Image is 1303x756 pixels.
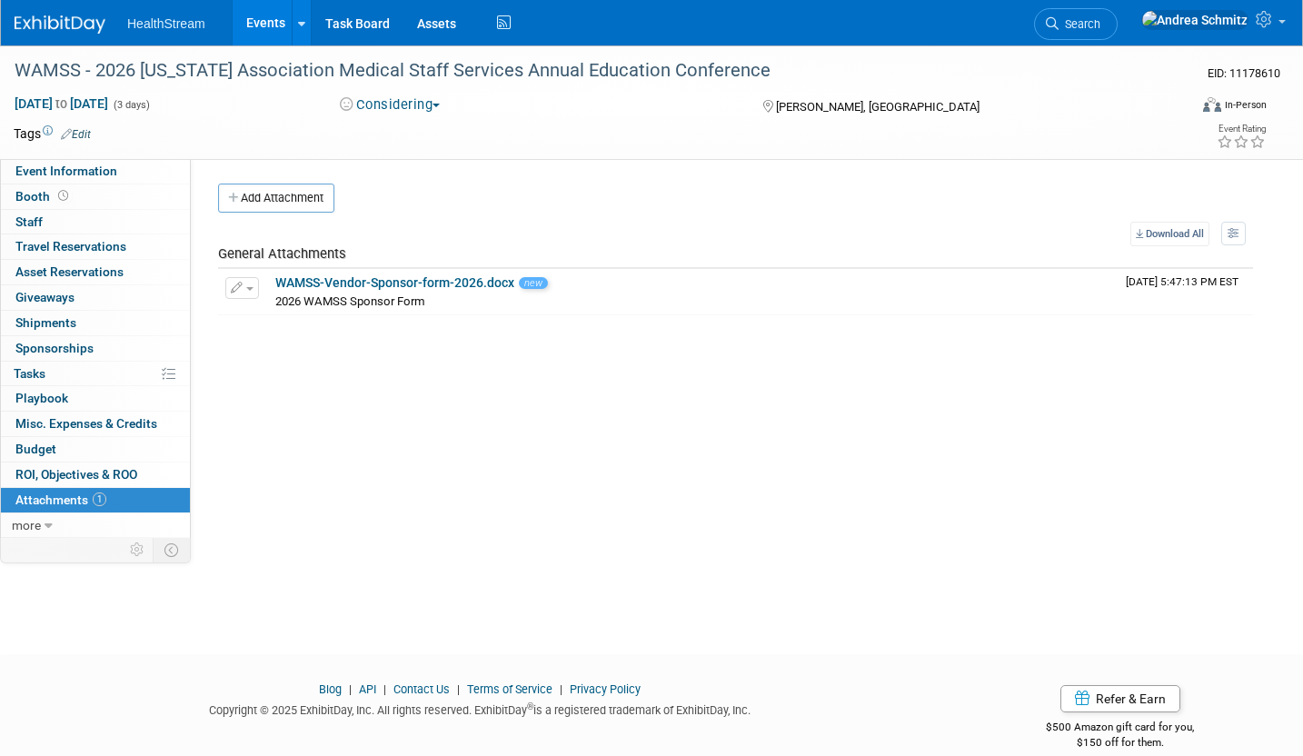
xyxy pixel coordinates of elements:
span: [PERSON_NAME], [GEOGRAPHIC_DATA] [776,100,980,114]
div: $500 Amazon gift card for you, [974,708,1267,750]
a: Privacy Policy [570,682,641,696]
a: Staff [1,210,190,234]
sup: ® [527,701,533,711]
span: | [379,682,391,696]
span: Attachments [15,492,106,507]
td: Tags [14,124,91,143]
a: Contact Us [393,682,450,696]
img: Andrea Schmitz [1141,10,1248,30]
span: Tasks [14,366,45,381]
span: | [453,682,464,696]
a: Giveaways [1,285,190,310]
span: | [344,682,356,696]
button: Considering [333,95,447,114]
span: Misc. Expenses & Credits [15,416,157,431]
div: Event Format [1080,94,1267,122]
span: Event Information [15,164,117,178]
div: $150 off for them. [974,735,1267,751]
span: Travel Reservations [15,239,126,254]
a: Misc. Expenses & Credits [1,412,190,436]
span: Search [1059,17,1100,31]
span: Event ID: 11178610 [1208,66,1280,80]
a: Refer & Earn [1060,685,1180,712]
span: Playbook [15,391,68,405]
div: Copyright © 2025 ExhibitDay, Inc. All rights reserved. ExhibitDay is a registered trademark of Ex... [14,698,947,719]
a: Search [1034,8,1118,40]
span: Staff [15,214,43,229]
a: Download All [1130,222,1209,246]
a: Event Information [1,159,190,184]
span: more [12,518,41,532]
a: Shipments [1,311,190,335]
span: 1 [93,492,106,506]
span: [DATE] [DATE] [14,95,109,112]
a: Budget [1,437,190,462]
a: Terms of Service [467,682,552,696]
span: to [53,96,70,111]
td: Toggle Event Tabs [154,538,191,562]
a: Blog [319,682,342,696]
a: ROI, Objectives & ROO [1,463,190,487]
a: Edit [61,128,91,141]
span: Booth [15,189,72,204]
img: Format-Inperson.png [1203,97,1221,112]
a: Playbook [1,386,190,411]
span: Asset Reservations [15,264,124,279]
span: new [519,277,548,289]
span: 2026 WAMSS Sponsor Form [275,294,425,308]
div: WAMSS - 2026 [US_STATE] Association Medical Staff Services Annual Education Conference [8,55,1160,87]
a: Tasks [1,362,190,386]
img: ExhibitDay [15,15,105,34]
a: API [359,682,376,696]
a: more [1,513,190,538]
span: Giveaways [15,290,75,304]
span: (3 days) [112,99,150,111]
div: Event Rating [1217,124,1266,134]
a: Sponsorships [1,336,190,361]
span: General Attachments [218,245,346,262]
span: | [555,682,567,696]
span: HealthStream [127,16,205,31]
td: Personalize Event Tab Strip [122,538,154,562]
a: Travel Reservations [1,234,190,259]
span: ROI, Objectives & ROO [15,467,137,482]
span: Upload Timestamp [1126,275,1238,288]
div: In-Person [1224,98,1267,112]
a: WAMSS-Vendor-Sponsor-form-2026.docx [275,275,514,290]
span: Sponsorships [15,341,94,355]
td: Upload Timestamp [1119,269,1253,314]
span: Shipments [15,315,76,330]
span: Budget [15,442,56,456]
span: Booth not reserved yet [55,189,72,203]
a: Attachments1 [1,488,190,512]
a: Booth [1,184,190,209]
a: Asset Reservations [1,260,190,284]
button: Add Attachment [218,184,334,213]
